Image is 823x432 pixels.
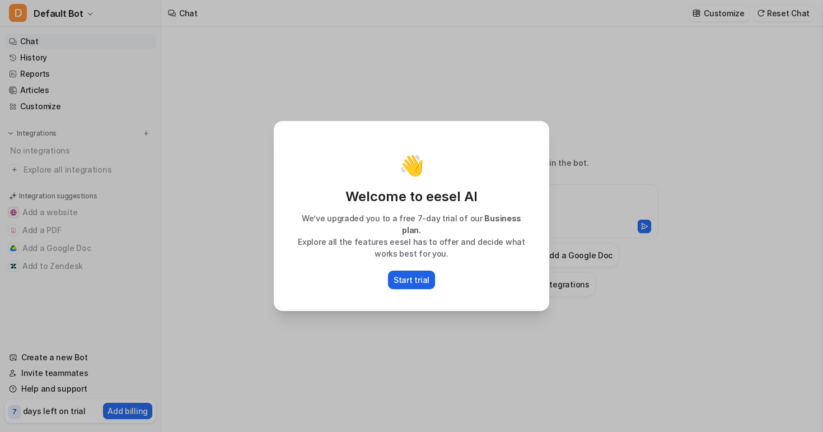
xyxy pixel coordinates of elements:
[388,271,435,289] button: Start trial
[287,236,536,259] p: Explore all the features eesel has to offer and decide what works best for you.
[287,212,536,236] p: We’ve upgraded you to a free 7-day trial of our
[394,274,429,286] p: Start trial
[399,154,424,176] p: 👋
[287,188,536,206] p: Welcome to eesel AI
